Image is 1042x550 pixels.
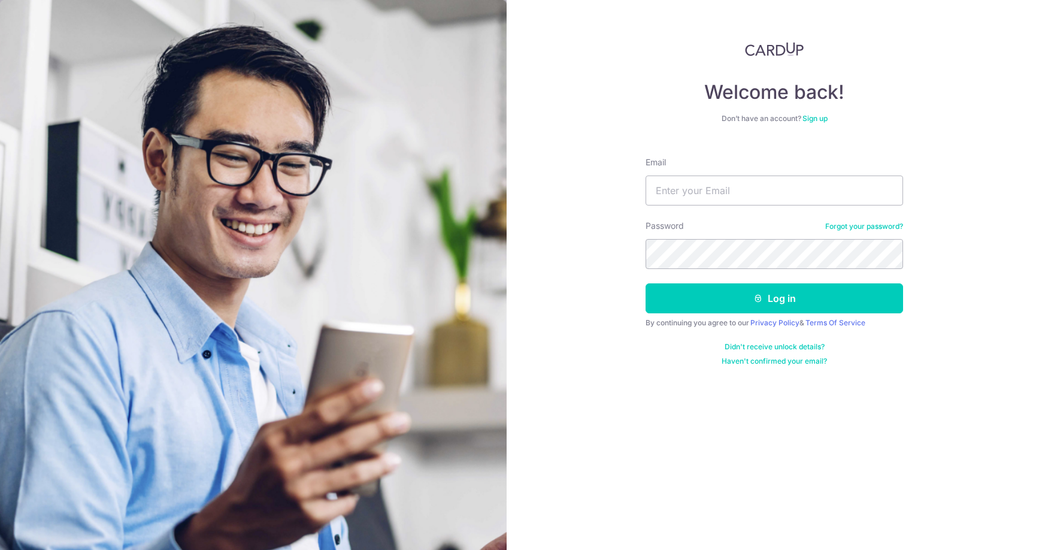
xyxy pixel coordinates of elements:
[722,356,827,366] a: Haven't confirmed your email?
[745,42,804,56] img: CardUp Logo
[646,220,684,232] label: Password
[646,176,903,206] input: Enter your Email
[646,283,903,313] button: Log in
[646,156,666,168] label: Email
[646,114,903,123] div: Don’t have an account?
[646,80,903,104] h4: Welcome back!
[750,318,799,327] a: Privacy Policy
[802,114,828,123] a: Sign up
[825,222,903,231] a: Forgot your password?
[805,318,865,327] a: Terms Of Service
[725,342,825,352] a: Didn't receive unlock details?
[646,318,903,328] div: By continuing you agree to our &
